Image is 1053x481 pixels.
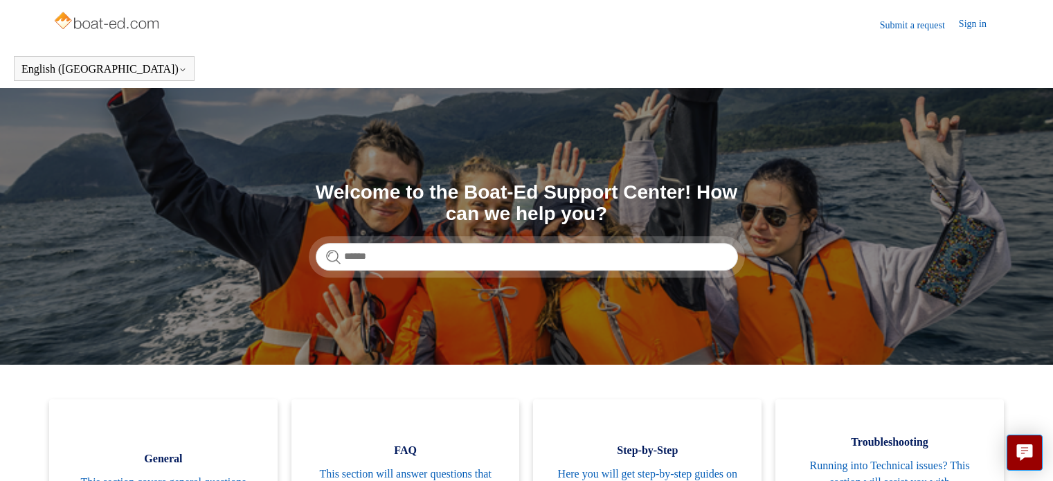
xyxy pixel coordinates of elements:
button: Live chat [1007,435,1043,471]
a: Sign in [959,17,1000,33]
button: English ([GEOGRAPHIC_DATA]) [21,63,187,75]
span: General [70,451,257,467]
span: FAQ [312,442,499,459]
input: Search [316,243,738,271]
h1: Welcome to the Boat-Ed Support Center! How can we help you? [316,182,738,225]
a: Submit a request [880,18,959,33]
span: Troubleshooting [796,434,983,451]
span: Step-by-Step [554,442,741,459]
img: Boat-Ed Help Center home page [53,8,163,36]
